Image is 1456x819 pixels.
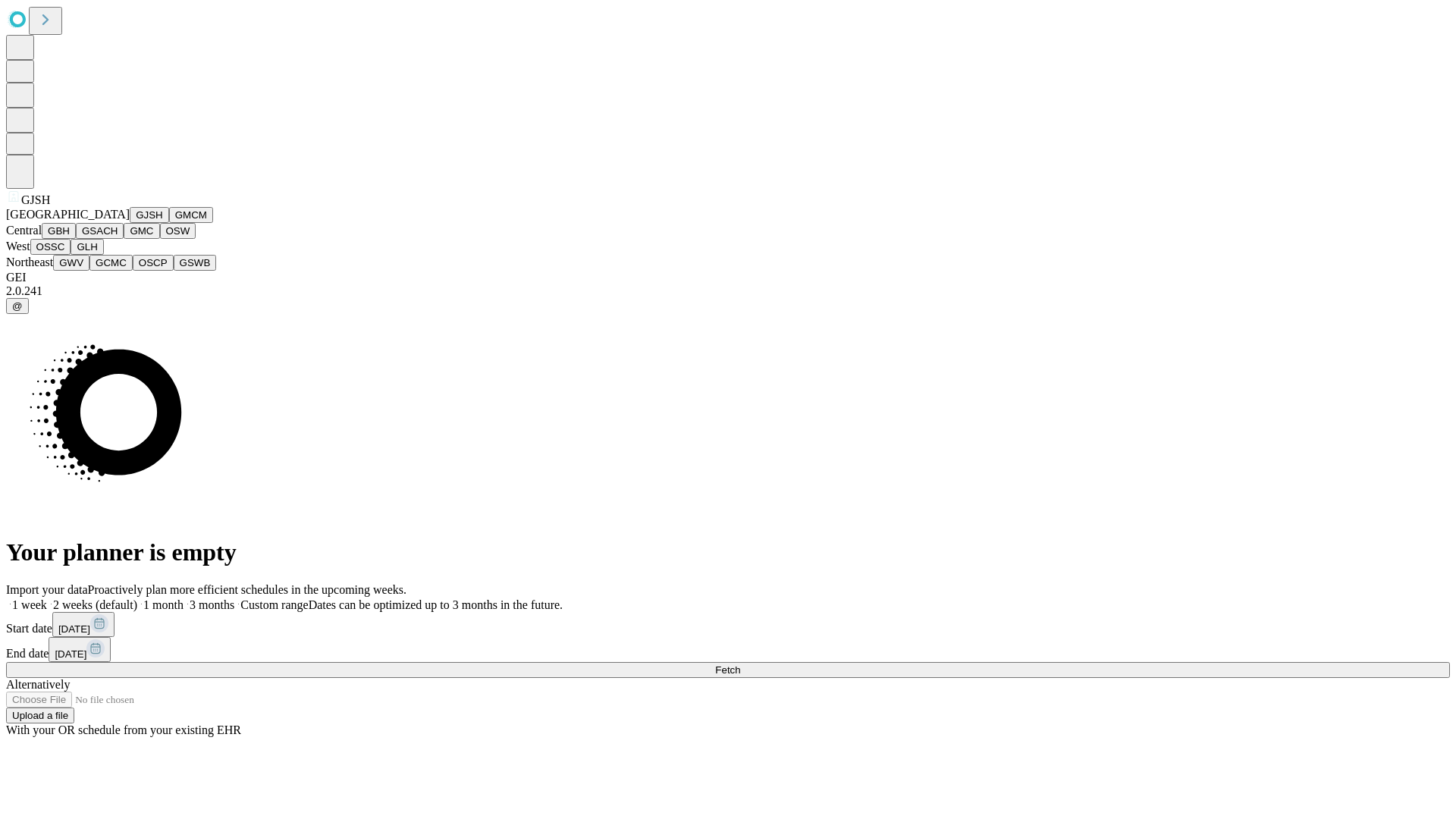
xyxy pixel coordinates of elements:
[53,255,89,271] button: GWV
[309,598,563,611] span: Dates can be optimized up to 3 months in the future.
[30,239,71,255] button: OSSC
[715,664,740,676] span: Fetch
[6,583,88,596] span: Import your data
[88,583,406,596] span: Proactively plan more efficient schedules in the upcoming weeks.
[240,598,308,611] span: Custom range
[42,223,76,239] button: GBH
[89,255,133,271] button: GCMC
[6,612,1450,637] div: Start date
[49,637,111,662] button: [DATE]
[143,598,184,611] span: 1 month
[6,256,53,268] span: Northeast
[160,223,196,239] button: OSW
[6,240,30,253] span: West
[6,284,1450,298] div: 2.0.241
[190,598,234,611] span: 3 months
[6,662,1450,678] button: Fetch
[53,598,137,611] span: 2 weeks (default)
[6,723,241,736] span: With your OR schedule from your existing EHR
[21,193,50,206] span: GJSH
[6,637,1450,662] div: End date
[124,223,159,239] button: GMC
[6,224,42,237] span: Central
[6,208,130,221] span: [GEOGRAPHIC_DATA]
[12,598,47,611] span: 1 week
[6,271,1450,284] div: GEI
[58,623,90,635] span: [DATE]
[6,708,74,723] button: Upload a file
[6,298,29,314] button: @
[130,207,169,223] button: GJSH
[71,239,103,255] button: GLH
[133,255,174,271] button: OSCP
[169,207,213,223] button: GMCM
[12,300,23,312] span: @
[6,538,1450,566] h1: Your planner is empty
[174,255,217,271] button: GSWB
[52,612,115,637] button: [DATE]
[6,678,70,691] span: Alternatively
[55,648,86,660] span: [DATE]
[76,223,124,239] button: GSACH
